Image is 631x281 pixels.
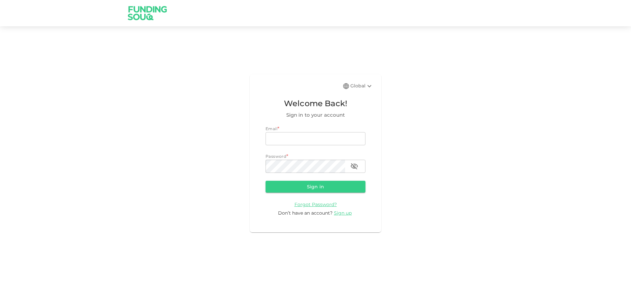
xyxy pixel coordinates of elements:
span: Welcome Back! [266,97,365,110]
span: Don’t have an account? [278,210,333,216]
button: Sign in [266,181,365,193]
span: Email [266,126,277,131]
div: Global [350,82,373,90]
input: password [266,160,345,173]
span: Sign up [334,210,352,216]
input: email [266,132,365,145]
span: Sign in to your account [266,111,365,119]
a: Forgot Password? [294,201,337,207]
span: Password [266,154,286,159]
